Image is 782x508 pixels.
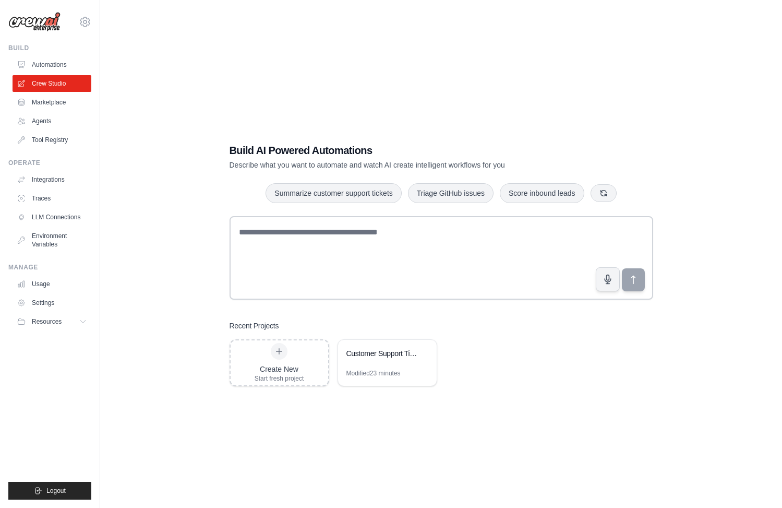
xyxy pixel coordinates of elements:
[8,482,91,500] button: Logout
[230,143,580,158] h1: Build AI Powered Automations
[8,159,91,167] div: Operate
[266,183,401,203] button: Summarize customer support tickets
[8,263,91,271] div: Manage
[8,44,91,52] div: Build
[255,374,304,383] div: Start fresh project
[32,317,62,326] span: Resources
[346,369,401,377] div: Modified 23 minutes
[13,113,91,129] a: Agents
[591,184,617,202] button: Get new suggestions
[46,487,66,495] span: Logout
[346,348,418,359] div: Customer Support Ticket Automation
[230,160,580,170] p: Describe what you want to automate and watch AI create intelligent workflows for you
[13,209,91,226] a: LLM Connections
[13,190,91,207] a: Traces
[13,171,91,188] a: Integrations
[408,183,494,203] button: Triage GitHub issues
[13,294,91,311] a: Settings
[8,12,61,32] img: Logo
[13,75,91,92] a: Crew Studio
[596,267,620,291] button: Click to speak your automation idea
[13,94,91,111] a: Marketplace
[13,56,91,73] a: Automations
[230,321,279,331] h3: Recent Projects
[13,132,91,148] a: Tool Registry
[13,313,91,330] button: Resources
[13,276,91,292] a: Usage
[500,183,584,203] button: Score inbound leads
[13,228,91,253] a: Environment Variables
[255,364,304,374] div: Create New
